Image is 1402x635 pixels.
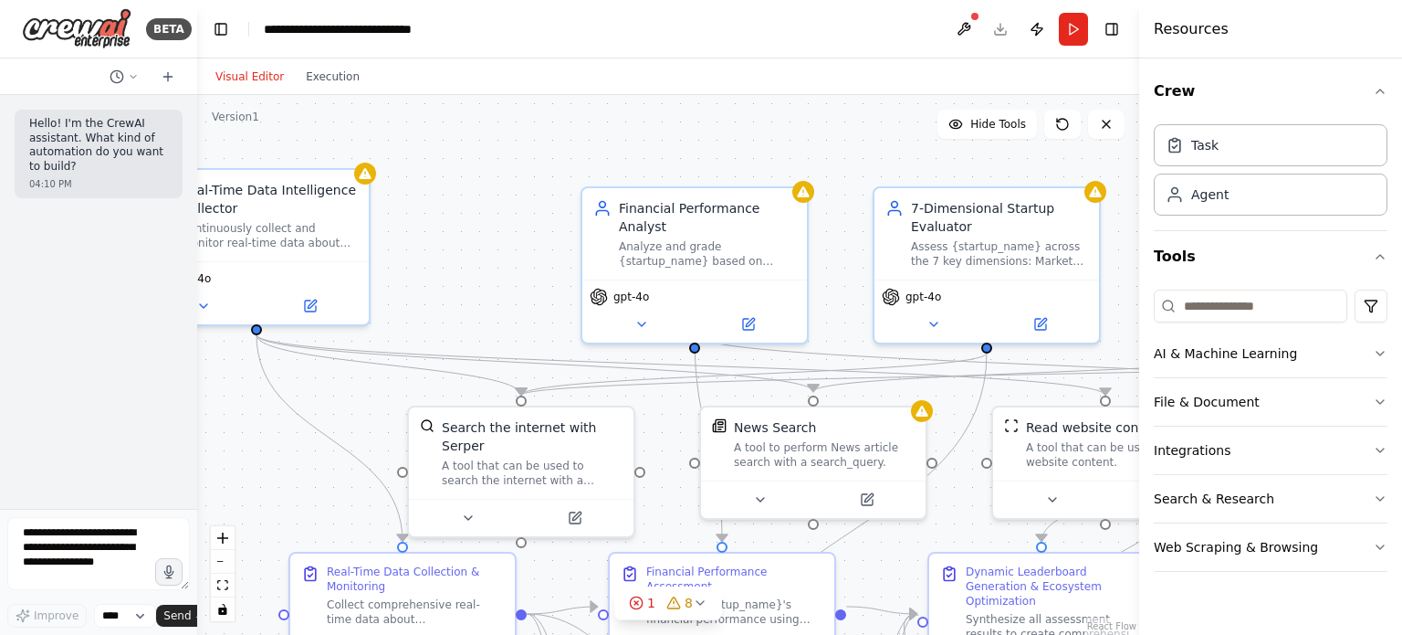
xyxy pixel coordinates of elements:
[581,186,809,344] div: Financial Performance AnalystAnalyze and grade {startup_name} based on comprehensive financial pe...
[1191,185,1229,204] div: Agent
[1154,330,1387,377] button: AI & Machine Learning
[1087,621,1136,631] a: React Flow attribution
[911,199,1088,236] div: 7-Dimensional Startup Evaluator
[734,440,915,470] div: A tool to perform News article search with a search_query.
[155,558,183,586] button: Click to speak your automation idea
[102,66,146,88] button: Switch to previous chat
[815,489,918,511] button: Open in side panel
[29,177,168,191] div: 04:10 PM
[846,598,916,623] g: Edge from 82519162-1e24-4daa-be2b-57fe79c67851 to 500714b7-31b8-4329-81c5-d98f8272b9b6
[7,604,87,628] button: Improve
[1154,427,1387,474] button: Integrations
[699,406,927,520] div: SerplyNewsSearchToolNews SearchA tool to perform News article search with a search_query.
[1099,16,1125,42] button: Hide right sidebar
[991,406,1219,520] div: ScrapeWebsiteToolRead website contentA tool that can be used to read a website content.
[1154,18,1229,40] h4: Resources
[211,574,235,598] button: fit view
[181,181,358,217] div: Real-Time Data Intelligence Collector
[22,8,131,49] img: Logo
[527,598,597,623] g: Edge from 1d79a305-1045-4245-a65d-d23529e301fa to 82519162-1e24-4daa-be2b-57fe79c67851
[146,18,192,40] div: BETA
[523,507,626,529] button: Open in side panel
[966,565,1143,609] div: Dynamic Leaderboard Generation & Ecosystem Optimization
[613,290,649,304] span: gpt-4o
[442,418,623,455] div: Search the internet with Serper
[258,295,361,317] button: Open in side panel
[1004,418,1019,433] img: ScrapeWebsiteTool
[181,221,358,250] div: Continuously collect and monitor real-time data about {startup_name} and ecosystem stakeholders f...
[264,20,459,38] nav: breadcrumb
[29,117,168,174] p: Hello! I'm the CrewAI assistant. What kind of automation do you want to build?
[211,598,235,621] button: toggle interactivity
[1154,475,1387,523] button: Search & Research
[696,313,800,335] button: Open in side panel
[1191,136,1219,154] div: Task
[156,605,213,627] button: Send
[163,609,191,623] span: Send
[734,418,816,437] div: News Search
[327,565,504,594] div: Real-Time Data Collection & Monitoring
[1026,440,1207,470] div: A tool that can be used to read a website content.
[804,353,1288,391] g: Edge from 0c0c8b90-a5f6-477f-ac42-42bc76c228ca to 084d990d-d681-4f5f-b612-e872a878d762
[685,334,731,541] g: Edge from aa50d4b0-c0f1-45be-8816-7428a6085ad9 to 82519162-1e24-4daa-be2b-57fe79c67851
[1154,524,1387,571] button: Web Scraping & Browsing
[1154,231,1387,282] button: Tools
[989,313,1092,335] button: Open in side panel
[712,418,727,433] img: SerplyNewsSearchTool
[970,117,1026,132] span: Hide Tools
[647,594,655,612] span: 1
[34,609,78,623] span: Improve
[1154,117,1387,230] div: Crew
[646,598,823,627] div: Analyze {startup_name}'s financial performance using collected data to generate dynamic scoring a...
[211,526,235,621] div: React Flow controls
[873,186,1101,344] div: 7-Dimensional Startup EvaluatorAssess {startup_name} across the 7 key dimensions: Market Opportun...
[685,594,693,612] span: 8
[1154,378,1387,426] button: File & Document
[1107,489,1210,511] button: Open in side panel
[142,168,371,326] div: Real-Time Data Intelligence CollectorContinuously collect and monitor real-time data about {start...
[1154,66,1387,117] button: Crew
[247,334,1114,395] g: Edge from d42cc8f0-8806-4811-bff2-b09c4f71262a to aa5e24fc-015b-45ec-8cdc-1669b8eae811
[905,290,941,304] span: gpt-4o
[211,526,235,550] button: zoom in
[295,66,371,88] button: Execution
[1154,282,1387,587] div: Tools
[619,199,796,236] div: Financial Performance Analyst
[208,16,234,42] button: Hide left sidebar
[247,334,530,395] g: Edge from d42cc8f0-8806-4811-bff2-b09c4f71262a to 574835a2-f98a-4240-b5fe-181b9dfe7673
[646,565,823,594] div: Financial Performance Assessment
[1026,418,1165,437] div: Read website content
[247,334,412,541] g: Edge from d42cc8f0-8806-4811-bff2-b09c4f71262a to 1d79a305-1045-4245-a65d-d23529e301fa
[937,110,1037,139] button: Hide Tools
[204,66,295,88] button: Visual Editor
[153,66,183,88] button: Start a new chat
[614,587,722,620] button: 18
[442,459,623,488] div: A tool that can be used to search the internet with a search_query. Supports different search typ...
[619,239,796,269] div: Analyze and grade {startup_name} based on comprehensive financial performance metrics including r...
[211,550,235,574] button: zoom out
[327,598,504,627] div: Collect comprehensive real-time data about {startup_name} including recent news articles, press r...
[420,418,434,433] img: SerperDevTool
[407,406,635,538] div: SerperDevToolSearch the internet with SerperA tool that can be used to search the internet with a...
[212,110,259,124] div: Version 1
[911,239,1088,269] div: Assess {startup_name} across the 7 key dimensions: Market Opportunity, Product-Market Fit, Team Q...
